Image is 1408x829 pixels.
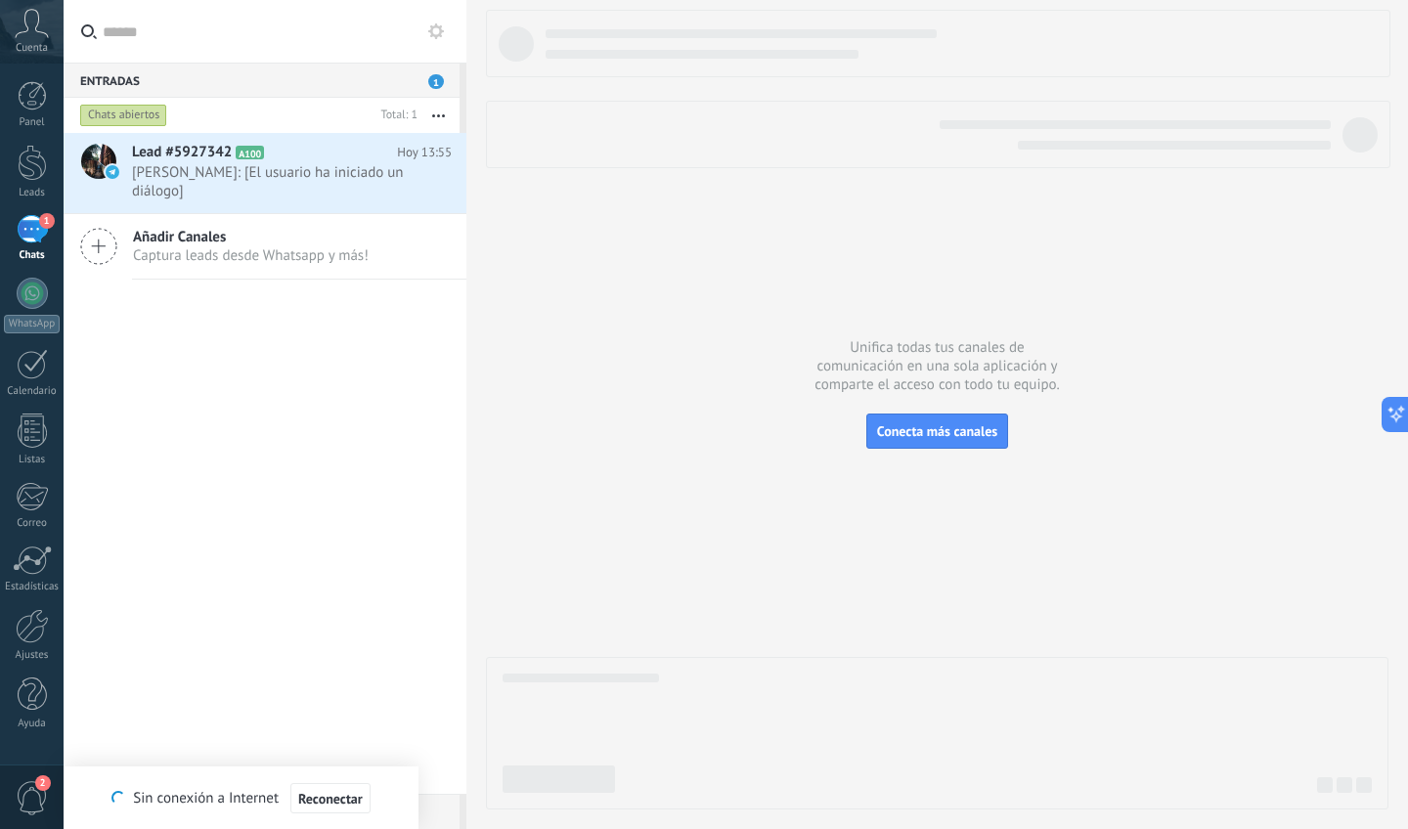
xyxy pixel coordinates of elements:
[35,775,51,791] span: 2
[418,98,460,133] button: Más
[4,649,61,662] div: Ajustes
[64,133,466,213] a: Lead #5927342 A100 Hoy 13:55 [PERSON_NAME]: [El usuario ha iniciado un diálogo]
[39,213,55,229] span: 1
[4,718,61,730] div: Ayuda
[4,187,61,199] div: Leads
[290,783,371,814] button: Reconectar
[877,422,997,440] span: Conecta más canales
[16,42,48,55] span: Cuenta
[298,792,363,806] span: Reconectar
[80,104,167,127] div: Chats abiertos
[4,315,60,333] div: WhatsApp
[866,414,1008,449] button: Conecta más canales
[106,165,119,179] img: telegram-sm.svg
[111,782,370,814] div: Sin conexión a Internet
[4,249,61,262] div: Chats
[4,581,61,593] div: Estadísticas
[397,143,452,162] span: Hoy 13:55
[133,246,369,265] span: Captura leads desde Whatsapp y más!
[132,143,232,162] span: Lead #5927342
[428,74,444,89] span: 1
[133,228,369,246] span: Añadir Canales
[4,517,61,530] div: Correo
[4,385,61,398] div: Calendario
[4,454,61,466] div: Listas
[64,63,460,98] div: Entradas
[132,163,415,200] span: [PERSON_NAME]: [El usuario ha iniciado un diálogo]
[236,146,264,159] span: A100
[374,106,418,125] div: Total: 1
[4,116,61,129] div: Panel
